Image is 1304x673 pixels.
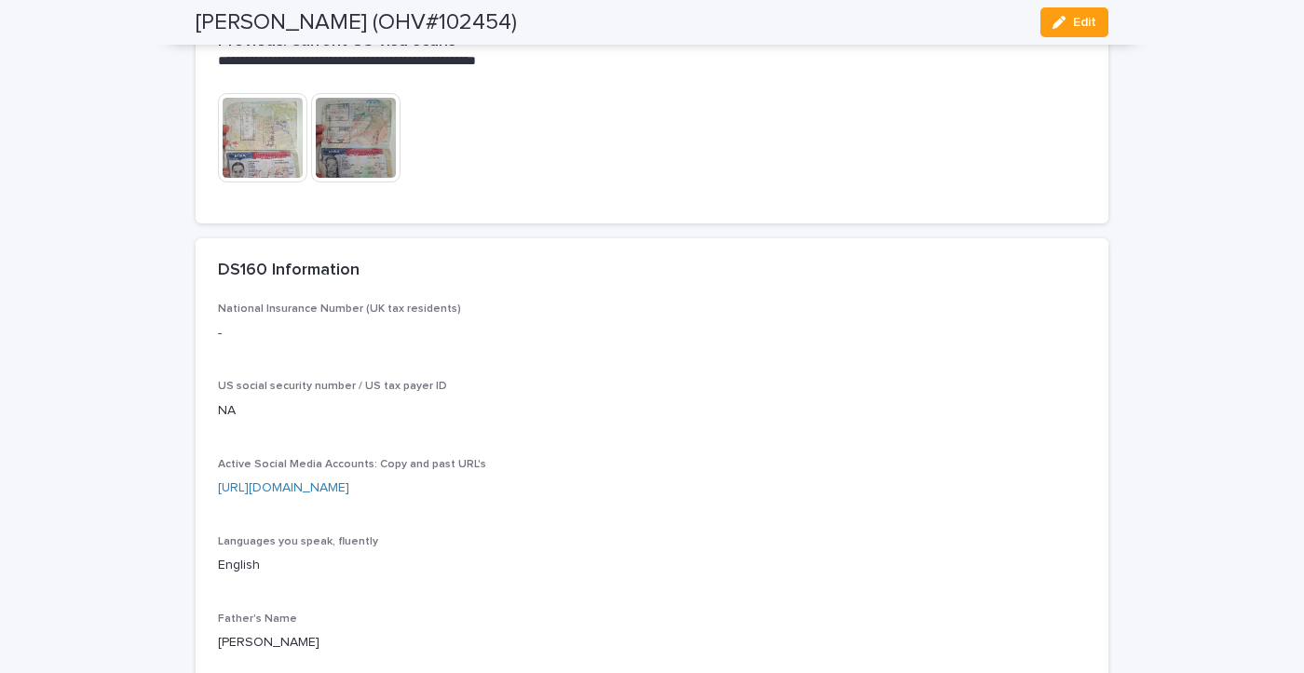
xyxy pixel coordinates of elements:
span: Edit [1073,16,1096,29]
span: US social security number / US tax payer ID [218,381,447,392]
p: - [218,324,1086,343]
h2: DS160 Information [218,261,360,281]
p: [PERSON_NAME] [218,633,1086,653]
span: Father's Name [218,613,297,625]
span: Active Social Media Accounts: Copy and past URL's [218,459,486,470]
a: [URL][DOMAIN_NAME] [218,481,349,494]
span: Languages you speak, fluently [218,536,378,547]
h2: [PERSON_NAME] (OHV#102454) [196,9,517,36]
p: English [218,556,1086,575]
p: NA [218,401,1086,421]
span: National Insurance Number (UK tax residents) [218,303,461,315]
button: Edit [1040,7,1108,37]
